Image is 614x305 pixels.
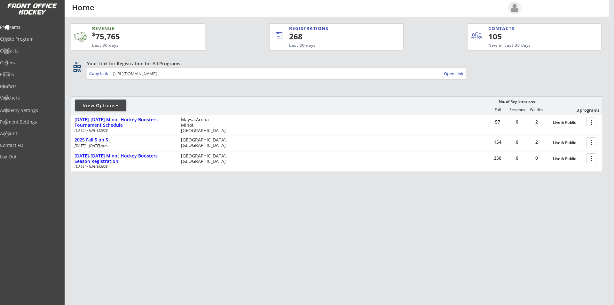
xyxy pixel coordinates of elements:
div: REGISTRATIONS [289,25,374,32]
div: 154 [488,140,507,144]
div: [DATE]-[DATE] Minot Hockey Boosters Tournament Schedule [75,117,174,128]
em: 2025 [100,144,108,148]
div: Live & Public [553,140,583,145]
div: 0 [527,156,546,160]
button: qr_code [72,64,82,73]
sup: $ [92,30,95,38]
div: 2 [527,120,546,124]
div: New in Last 30 days [488,43,571,48]
div: 2025 Fall 5 on 5 [75,137,174,143]
div: 2 [527,140,546,144]
div: 268 [289,31,382,42]
div: 57 [488,120,507,124]
em: 2025 [100,164,108,169]
div: Your Link for Registration for All Programs: [87,60,583,67]
div: Open Link [444,71,464,76]
div: 0 [508,156,527,160]
div: Last 30 days [289,43,377,48]
div: Live & Public [553,120,583,125]
a: Open Link [444,69,464,78]
div: 0 [508,120,527,124]
div: View Options [75,102,126,109]
div: 105 [488,31,528,42]
div: 0 [508,140,527,144]
div: No. of Registrations [497,100,537,104]
div: Last 30 days [92,43,174,48]
div: [DATE]-[DATE] Minot Hockey Boosters Season Registration [75,153,174,164]
div: [GEOGRAPHIC_DATA], [GEOGRAPHIC_DATA] [181,137,231,148]
button: more_vert [586,137,596,147]
div: Live & Public [553,157,583,161]
div: [DATE] - [DATE] [75,128,172,132]
div: 3 programs [566,107,599,113]
div: 75,765 [92,31,185,42]
div: Full [488,108,507,112]
div: 250 [488,156,507,160]
div: [DATE] - [DATE] [75,144,172,148]
div: Maysa Arena Minot, [GEOGRAPHIC_DATA] [181,117,231,133]
div: Waitlist [527,108,546,112]
div: [GEOGRAPHIC_DATA], [GEOGRAPHIC_DATA] [181,153,231,164]
button: more_vert [586,153,596,163]
div: Copy Link [89,70,109,76]
div: REVENUE [92,25,174,32]
div: [DATE] - [DATE] [75,165,172,168]
div: qr [73,60,81,65]
button: more_vert [586,117,596,127]
div: Sessions [508,108,527,112]
div: CONTACTS [488,25,517,32]
em: 2026 [100,128,108,132]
